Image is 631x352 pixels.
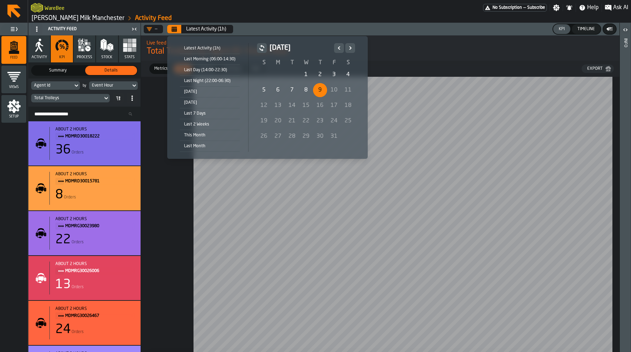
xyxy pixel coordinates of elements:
div: Thursday, October 23, 2025 [313,114,327,128]
div: [DATE] [180,99,240,107]
div: Monday, October 20, 2025 [271,114,285,128]
div: [DATE] [180,88,240,96]
div: 20 [271,114,285,128]
div: Monday, October 6, 2025 [271,83,285,97]
div: 3 [327,68,341,82]
th: T [285,59,299,67]
div: 31 [327,129,341,143]
div: 8 [299,83,313,97]
div: Wednesday, October 15, 2025 [299,99,313,113]
div: Tuesday, October 7, 2025 [285,83,299,97]
button: Previous [334,43,344,53]
div: Thursday, October 16, 2025 [313,99,327,113]
div: 2 [313,68,327,82]
div: Last 7 Days [180,110,240,117]
div: This Month [180,131,240,139]
div: Tuesday, October 14, 2025 [285,99,299,113]
div: 13 [271,99,285,113]
div: Saturday, October 11, 2025 [341,83,355,97]
button: Next [345,43,355,53]
div: 14 [285,99,299,113]
div: 23 [313,114,327,128]
div: Wednesday, October 29, 2025 [299,129,313,143]
div: Last 2 Weeks [180,121,240,128]
div: Select date range Select date range [173,42,362,153]
div: 11 [341,83,355,97]
div: 7 [285,83,299,97]
div: 15 [299,99,313,113]
div: Friday, October 17, 2025 [327,99,341,113]
div: 26 [257,129,271,143]
div: 6 [271,83,285,97]
th: F [327,59,341,67]
div: Saturday, October 25, 2025 [341,114,355,128]
div: 1 [299,68,313,82]
div: 18 [341,99,355,113]
div: Sunday, October 19, 2025 [257,114,271,128]
div: 28 [285,129,299,143]
div: Friday, October 24, 2025 [327,114,341,128]
div: Sunday, October 26, 2025 [257,129,271,143]
div: Sunday, October 12, 2025 [257,99,271,113]
div: Wednesday, October 1, 2025 [299,68,313,82]
div: October 2025 [257,43,355,144]
div: Friday, October 3, 2025 [327,68,341,82]
div: Monday, October 13, 2025 [271,99,285,113]
th: M [271,59,285,67]
div: 17 [327,99,341,113]
div: Saturday, October 18, 2025 [341,99,355,113]
div: 24 [327,114,341,128]
div: Thursday, October 30, 2025 [313,129,327,143]
div: Wednesday, October 22, 2025 [299,114,313,128]
div: Tuesday, October 28, 2025 [285,129,299,143]
h2: [DATE] [270,43,331,53]
div: 29 [299,129,313,143]
div: Friday, October 10, 2025 [327,83,341,97]
div: 9 [313,83,327,97]
div: 12 [257,99,271,113]
div: Last Day (14:00-22:30) [180,66,240,74]
div: Saturday, October 4, 2025 [341,68,355,82]
th: W [299,59,313,67]
div: Last Night (22:00-06:30) [180,77,240,85]
div: 22 [299,114,313,128]
div: 5 [257,83,271,97]
div: 4 [341,68,355,82]
div: Thursday, October 2, 2025 [313,68,327,82]
div: Friday, October 31, 2025 [327,129,341,143]
th: S [257,59,271,67]
div: Today, Selected Date: Thursday, October 9, 2025, Thursday, October 9, 2025 selected, Last availab... [313,83,327,97]
div: 21 [285,114,299,128]
div: Latest Activity (1h) [180,45,240,52]
th: T [313,59,327,67]
div: Last Morning (06:00-14:30) [180,55,240,63]
div: 19 [257,114,271,128]
div: Sunday, October 5, 2025 [257,83,271,97]
div: 25 [341,114,355,128]
th: S [341,59,355,67]
div: 30 [313,129,327,143]
div: 10 [327,83,341,97]
div: Monday, October 27, 2025 [271,129,285,143]
div: Wednesday, October 8, 2025 [299,83,313,97]
div: Last Month [180,142,240,150]
div: 27 [271,129,285,143]
button: button- [257,43,267,53]
div: 16 [313,99,327,113]
table: October 2025 [257,59,355,144]
div: Tuesday, October 21, 2025 [285,114,299,128]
